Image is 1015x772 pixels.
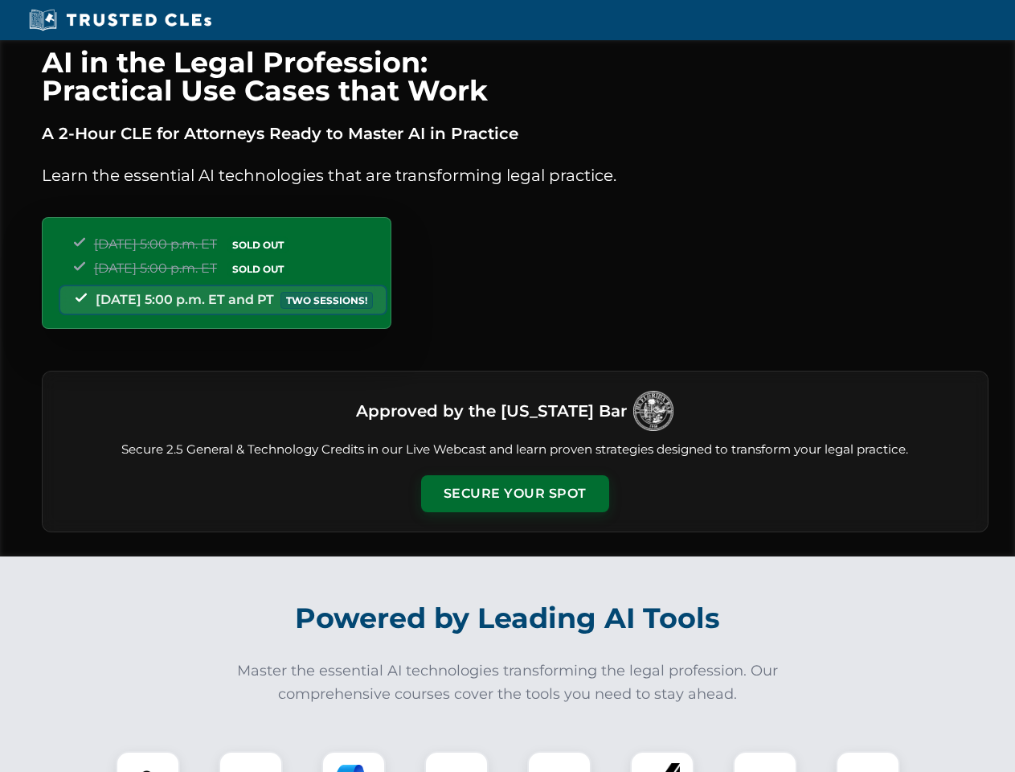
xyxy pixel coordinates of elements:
p: A 2-Hour CLE for Attorneys Ready to Master AI in Practice [42,121,988,146]
h1: AI in the Legal Profession: Practical Use Cases that Work [42,48,988,105]
h3: Approved by the [US_STATE] Bar [356,396,627,425]
button: Secure Your Spot [421,475,609,512]
p: Learn the essential AI technologies that are transforming legal practice. [42,162,988,188]
span: SOLD OUT [227,236,289,253]
p: Master the essential AI technologies transforming the legal profession. Our comprehensive courses... [227,659,789,706]
img: Logo [633,391,673,431]
span: [DATE] 5:00 p.m. ET [94,236,217,252]
h2: Powered by Leading AI Tools [63,590,953,647]
img: Trusted CLEs [24,8,216,32]
span: [DATE] 5:00 p.m. ET [94,261,217,276]
span: SOLD OUT [227,261,289,277]
p: Secure 2.5 General & Technology Credits in our Live Webcast and learn proven strategies designed ... [62,441,968,459]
